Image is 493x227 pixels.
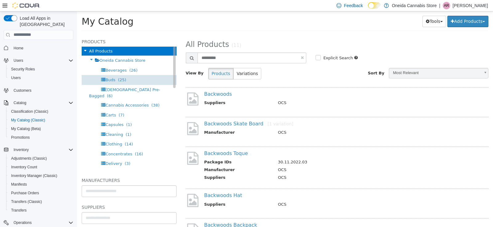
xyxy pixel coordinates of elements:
span: Promotions [9,134,73,141]
span: Transfers (Classic) [11,199,42,204]
button: Promotions [6,133,76,142]
button: Purchase Orders [6,189,76,197]
span: AR [444,2,449,9]
a: Classification (Classic) [9,108,51,115]
h5: Products [5,27,100,34]
span: (25) [41,66,49,71]
span: Beverages [28,57,50,61]
span: Operations [14,220,32,225]
span: Classification (Classic) [11,109,48,114]
button: Users [1,56,76,65]
a: Users [9,74,23,82]
img: Cova [12,2,40,9]
h5: Suppliers [5,192,100,200]
td: OCS [196,88,404,96]
span: (1) [49,111,55,116]
button: Add Products [370,4,411,16]
img: missing-image.png [109,211,123,226]
span: All Products [12,37,35,42]
span: Feedback [344,2,363,9]
span: Catalog [11,99,73,107]
span: Classification (Classic) [9,108,73,115]
div: Amanda Riddell [443,2,450,9]
label: Explicit Search [245,44,276,50]
button: Users [11,57,26,64]
p: Oneida Cannabis Store [392,2,437,9]
span: [DEMOGRAPHIC_DATA] Pre-Bagged [12,76,83,87]
img: missing-image.png [109,80,123,95]
a: Backwoods Hat [127,181,165,187]
p: [PERSON_NAME] [453,2,488,9]
span: Users [11,75,21,80]
th: Suppliers [127,88,197,96]
span: Carts [28,101,39,106]
span: Catalog [14,100,26,105]
a: Home [11,44,26,52]
a: Security Roles [9,65,37,73]
button: Inventory Manager (Classic) [6,171,76,180]
span: Security Roles [11,67,35,72]
button: Classification (Classic) [6,107,76,116]
span: Transfers [9,207,73,214]
button: My Catalog (Classic) [6,116,76,124]
a: Customers [11,87,34,94]
span: Concentrates [28,140,55,145]
span: (7) [42,101,47,106]
span: Oneida Cannabis Store [22,47,68,51]
span: Inventory [14,147,29,152]
a: Inventory Count [9,163,40,171]
button: Tools [345,4,369,16]
span: Adjustments (Classic) [9,155,73,162]
span: Load All Apps in [GEOGRAPHIC_DATA] [17,15,73,27]
span: Delivery [28,150,45,154]
span: (6) [30,82,35,87]
span: Inventory Count [9,163,73,171]
span: View By [109,59,127,64]
span: Users [14,58,23,63]
span: Inventory [11,146,73,153]
button: Transfers (Classic) [6,197,76,206]
button: Security Roles [6,65,76,74]
img: missing-image.png [109,139,123,154]
span: Transfers [11,208,26,213]
a: Backwoods [127,80,155,86]
span: (38) [74,91,83,96]
span: My Catalog [5,5,56,15]
span: Users [11,57,73,64]
span: Customers [14,88,31,93]
button: Operations [11,219,34,226]
a: Transfers (Classic) [9,198,44,205]
span: Cleaning [28,121,46,125]
span: Users [9,74,73,82]
th: Package IDs [127,148,197,155]
a: My Catalog (Classic) [9,116,48,124]
span: Inventory Count [11,165,37,170]
span: Operations [11,219,73,226]
button: Adjustments (Classic) [6,154,76,163]
td: OCS [196,163,404,171]
a: Backwoods Backpack [127,211,180,216]
span: Buds [28,66,38,71]
button: My Catalog (Beta) [6,124,76,133]
span: (3) [48,150,53,154]
a: Purchase Orders [9,189,42,197]
span: Sort By [291,59,308,64]
span: My Catalog (Beta) [11,126,41,131]
td: OCS [196,190,404,198]
span: Security Roles [9,65,73,73]
a: Backwoods Skate Board[1 variation] [127,109,217,115]
span: (16) [58,140,66,145]
span: Inventory Manager (Classic) [9,172,73,179]
button: Manifests [6,180,76,189]
p: | [439,2,440,9]
span: Purchase Orders [9,189,73,197]
button: Transfers [6,206,76,215]
input: Dark Mode [368,2,381,9]
img: missing-image.png [109,110,123,125]
span: Inventory Manager (Classic) [11,173,57,178]
span: All Products [109,29,152,37]
a: My Catalog (Beta) [9,125,43,132]
button: Catalog [11,99,29,107]
button: Inventory [11,146,31,153]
